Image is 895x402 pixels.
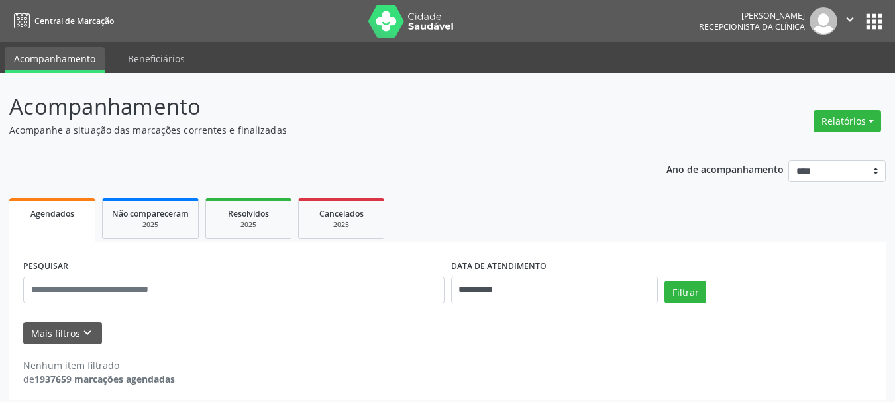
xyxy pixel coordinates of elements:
a: Beneficiários [119,47,194,70]
button: Relatórios [814,110,881,132]
div: Nenhum item filtrado [23,358,175,372]
span: Agendados [30,208,74,219]
p: Acompanhe a situação das marcações correntes e finalizadas [9,123,623,137]
img: img [810,7,837,35]
a: Central de Marcação [9,10,114,32]
div: 2025 [215,220,282,230]
button:  [837,7,863,35]
div: 2025 [112,220,189,230]
label: DATA DE ATENDIMENTO [451,256,547,277]
p: Ano de acompanhamento [666,160,784,177]
span: Recepcionista da clínica [699,21,805,32]
span: Resolvidos [228,208,269,219]
div: 2025 [308,220,374,230]
p: Acompanhamento [9,90,623,123]
i:  [843,12,857,26]
span: Não compareceram [112,208,189,219]
strong: 1937659 marcações agendadas [34,373,175,385]
div: de [23,372,175,386]
div: [PERSON_NAME] [699,10,805,21]
span: Central de Marcação [34,15,114,26]
span: Cancelados [319,208,364,219]
button: apps [863,10,886,33]
label: PESQUISAR [23,256,68,277]
button: Mais filtroskeyboard_arrow_down [23,322,102,345]
button: Filtrar [664,281,706,303]
a: Acompanhamento [5,47,105,73]
i: keyboard_arrow_down [80,326,95,340]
